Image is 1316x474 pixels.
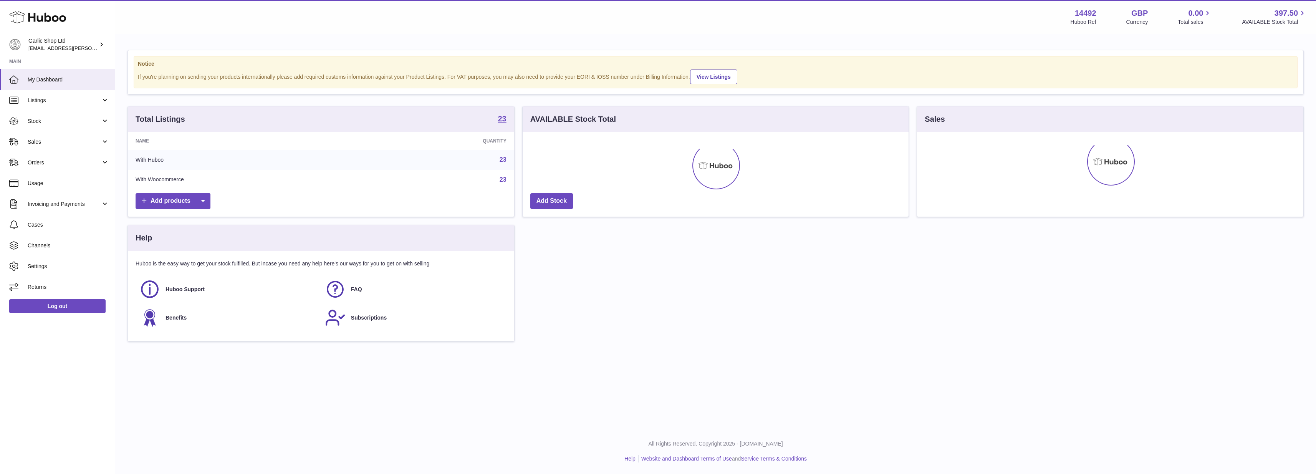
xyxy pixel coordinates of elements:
[136,260,507,267] p: Huboo is the easy way to get your stock fulfilled. But incase you need any help here's our ways f...
[136,193,210,209] a: Add products
[351,286,362,293] span: FAQ
[530,114,616,124] h3: AVAILABLE Stock Total
[1189,8,1203,18] span: 0.00
[28,159,101,166] span: Orders
[1178,18,1212,26] span: Total sales
[9,299,106,313] a: Log out
[121,440,1310,447] p: All Rights Reserved. Copyright 2025 - [DOMAIN_NAME]
[741,456,807,462] a: Service Terms & Conditions
[28,97,101,104] span: Listings
[128,132,367,150] th: Name
[1126,18,1148,26] div: Currency
[128,150,367,170] td: With Huboo
[1275,8,1298,18] span: 397.50
[28,263,109,270] span: Settings
[1071,18,1096,26] div: Huboo Ref
[138,60,1293,68] strong: Notice
[500,176,507,183] a: 23
[925,114,945,124] h3: Sales
[136,114,185,124] h3: Total Listings
[28,242,109,249] span: Channels
[500,156,507,163] a: 23
[690,70,737,84] a: View Listings
[28,138,101,146] span: Sales
[498,115,506,123] strong: 23
[1075,8,1096,18] strong: 14492
[367,132,514,150] th: Quantity
[28,45,154,51] span: [EMAIL_ADDRESS][PERSON_NAME][DOMAIN_NAME]
[325,279,503,300] a: FAQ
[166,314,187,322] span: Benefits
[624,456,636,462] a: Help
[28,118,101,125] span: Stock
[28,201,101,208] span: Invoicing and Payments
[28,283,109,291] span: Returns
[325,307,503,328] a: Subscriptions
[28,180,109,187] span: Usage
[28,221,109,229] span: Cases
[530,193,573,209] a: Add Stock
[1242,18,1307,26] span: AVAILABLE Stock Total
[1178,8,1212,26] a: 0.00 Total sales
[139,279,317,300] a: Huboo Support
[28,37,98,52] div: Garlic Shop Ltd
[9,39,21,50] img: alec.veit@garlicshop.co.uk
[641,456,732,462] a: Website and Dashboard Terms of Use
[136,233,152,243] h3: Help
[138,68,1293,84] div: If you're planning on sending your products internationally please add required customs informati...
[639,455,807,462] li: and
[139,307,317,328] a: Benefits
[498,115,506,124] a: 23
[351,314,387,322] span: Subscriptions
[166,286,205,293] span: Huboo Support
[1242,8,1307,26] a: 397.50 AVAILABLE Stock Total
[1131,8,1148,18] strong: GBP
[128,170,367,190] td: With Woocommerce
[28,76,109,83] span: My Dashboard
